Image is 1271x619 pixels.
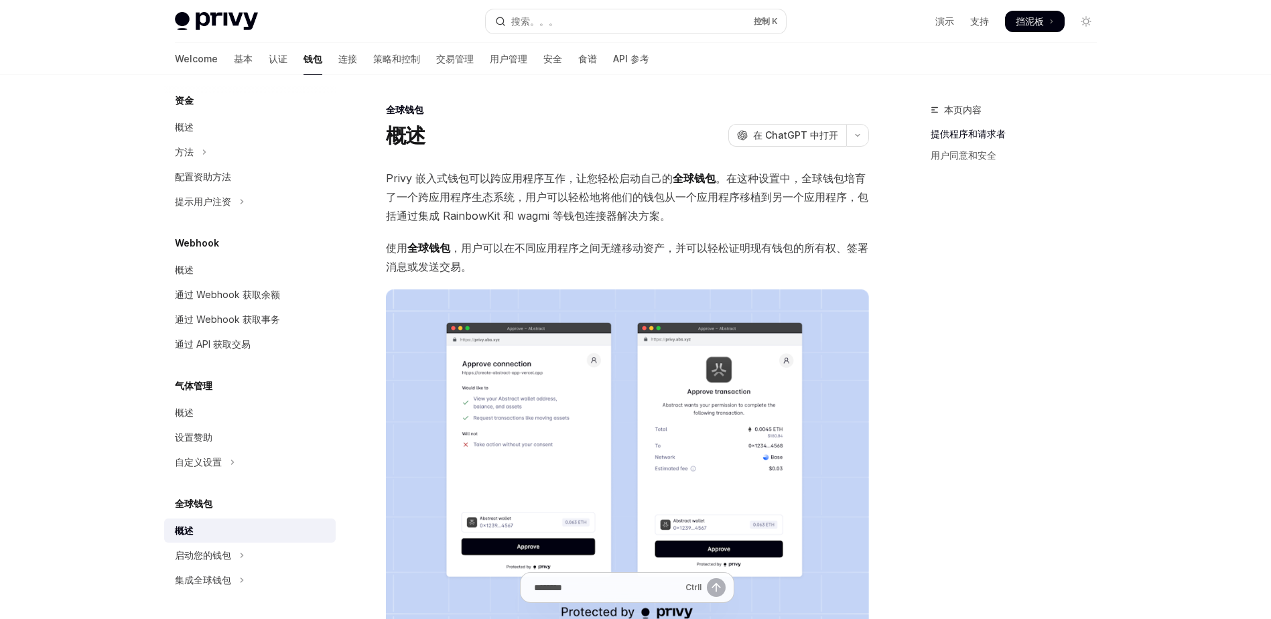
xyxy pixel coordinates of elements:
[164,307,336,332] a: 通过 Webhook 获取事务
[164,450,336,474] button: 切换自定义设置部分
[164,568,336,592] button: Toggle 集成全球钱包部分
[407,241,450,255] strong: 全球钱包
[386,238,869,276] span: 使用 ，用户可以在不同应用程序之间无缝移动资产，并可以轻松证明现有钱包的所有权、签署消息或发送交易。
[578,52,597,66] font: 食谱
[386,169,869,225] span: Privy 嵌入式钱包可以跨应用程序互作，让您轻松启动自己的 。在这种设置中，全球钱包培育了一个跨应用程序生态系统，用户可以轻松地将他们的钱包从一个应用程序移植到另一个应用程序，包括通过集成 R...
[613,52,649,66] font: API 参考
[1005,11,1065,32] a: 挡泥板
[164,425,336,450] a: 设置赞助
[164,401,336,425] a: 概述
[753,129,838,142] span: 在 ChatGPT 中打开
[175,547,231,563] div: 启动您的钱包
[728,124,846,147] button: 在 ChatGPT 中打开
[935,15,954,28] a: 演示
[269,43,287,75] a: 认证
[490,43,527,75] a: 用户管理
[175,235,219,251] h5: Webhook
[490,52,527,66] font: 用户管理
[1016,15,1044,28] span: 挡泥板
[164,332,336,356] a: 通过 API 获取交易
[673,171,716,185] strong: 全球钱包
[386,123,425,147] h1: 概述
[175,194,231,210] div: 提示用户注资
[164,519,336,543] a: 概述
[175,312,280,328] div: 通过 Webhook 获取事务
[436,52,474,66] font: 交易管理
[543,52,562,66] font: 安全
[543,43,562,75] a: 安全
[338,52,357,66] font: 连接
[175,119,194,135] div: 概述
[164,283,336,307] a: 通过 Webhook 获取余额
[175,523,194,539] div: 概述
[175,144,194,160] div: 方法
[1075,11,1097,32] button: 切换深色模式
[511,13,558,29] div: 搜索。。。
[486,9,786,33] button: 打开搜索
[931,145,1108,166] a: 用户同意和安全
[707,578,726,597] button: 发送消息
[175,287,280,303] div: 通过 Webhook 获取余额
[534,573,680,602] input: 问一个问题...
[338,43,357,75] a: 连接
[175,378,212,394] h5: 气体管理
[386,103,869,117] div: 全球钱包
[436,43,474,75] a: 交易管理
[164,165,336,189] a: 配置资助方法
[613,43,649,75] a: API 参考
[175,429,212,445] div: 设置赞助
[175,405,194,421] div: 概述
[269,52,287,66] font: 认证
[175,454,222,470] div: 自定义设置
[175,92,194,109] h5: 资金
[175,262,194,278] div: 概述
[944,102,982,118] span: 本页内容
[373,43,420,75] a: 策略和控制
[970,15,989,28] a: 支持
[234,43,253,75] a: 基本
[164,258,336,282] a: 概述
[175,169,231,185] div: 配置资助方法
[754,16,778,27] span: 控制 K
[164,543,336,567] button: 切换 启动您的钱包部分
[373,52,420,66] font: 策略和控制
[234,52,253,66] font: 基本
[164,140,336,164] button: 切换方法（Toggle Methods） 部分
[304,52,322,66] font: 钱包
[175,336,251,352] div: 通过 API 获取交易
[175,572,231,588] div: 集成全球钱包
[175,52,218,66] font: Welcome
[304,43,322,75] a: 钱包
[164,190,336,214] button: Toggle 提示用户注资部分
[164,115,336,139] a: 概述
[578,43,597,75] a: 食谱
[931,123,1108,145] a: 提供程序和请求者
[175,496,212,512] h5: 全球钱包
[175,43,218,75] a: Welcome
[175,12,258,31] img: 灯光标志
